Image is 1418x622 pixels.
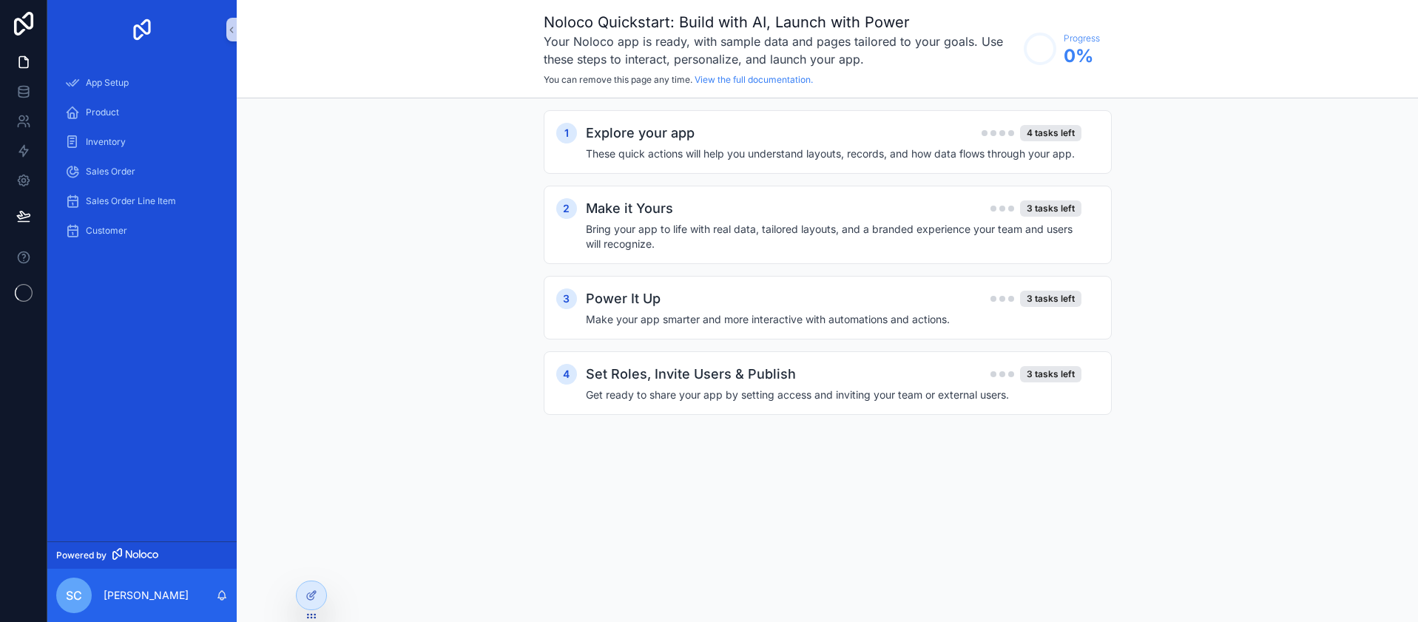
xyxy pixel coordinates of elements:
[586,198,673,219] h2: Make it Yours
[1020,366,1081,382] div: 3 tasks left
[237,98,1418,456] div: scrollable content
[56,99,228,126] a: Product
[56,158,228,185] a: Sales Order
[86,107,119,118] span: Product
[86,166,135,178] span: Sales Order
[1020,125,1081,141] div: 4 tasks left
[56,188,228,214] a: Sales Order Line Item
[104,588,189,603] p: [PERSON_NAME]
[695,74,813,85] a: View the full documentation.
[556,198,577,219] div: 2
[586,288,661,309] h2: Power It Up
[586,222,1081,251] h4: Bring your app to life with real data, tailored layouts, and a branded experience your team and u...
[586,388,1081,402] h4: Get ready to share your app by setting access and inviting your team or external users.
[86,195,176,207] span: Sales Order Line Item
[1064,44,1100,68] span: 0 %
[586,364,796,385] h2: Set Roles, Invite Users & Publish
[586,146,1081,161] h4: These quick actions will help you understand layouts, records, and how data flows through your app.
[56,129,228,155] a: Inventory
[544,33,1016,68] h3: Your Noloco app is ready, with sample data and pages tailored to your goals. Use these steps to i...
[86,77,129,89] span: App Setup
[586,123,695,143] h2: Explore your app
[1020,291,1081,307] div: 3 tasks left
[56,550,107,561] span: Powered by
[86,136,126,148] span: Inventory
[47,59,237,263] div: scrollable content
[66,586,82,604] span: SC
[544,74,692,85] span: You can remove this page any time.
[56,70,228,96] a: App Setup
[556,288,577,309] div: 3
[86,225,127,237] span: Customer
[556,364,577,385] div: 4
[130,18,154,41] img: App logo
[56,217,228,244] a: Customer
[544,12,1016,33] h1: Noloco Quickstart: Build with AI, Launch with Power
[1020,200,1081,217] div: 3 tasks left
[47,541,237,569] a: Powered by
[556,123,577,143] div: 1
[1064,33,1100,44] span: Progress
[586,312,1081,327] h4: Make your app smarter and more interactive with automations and actions.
